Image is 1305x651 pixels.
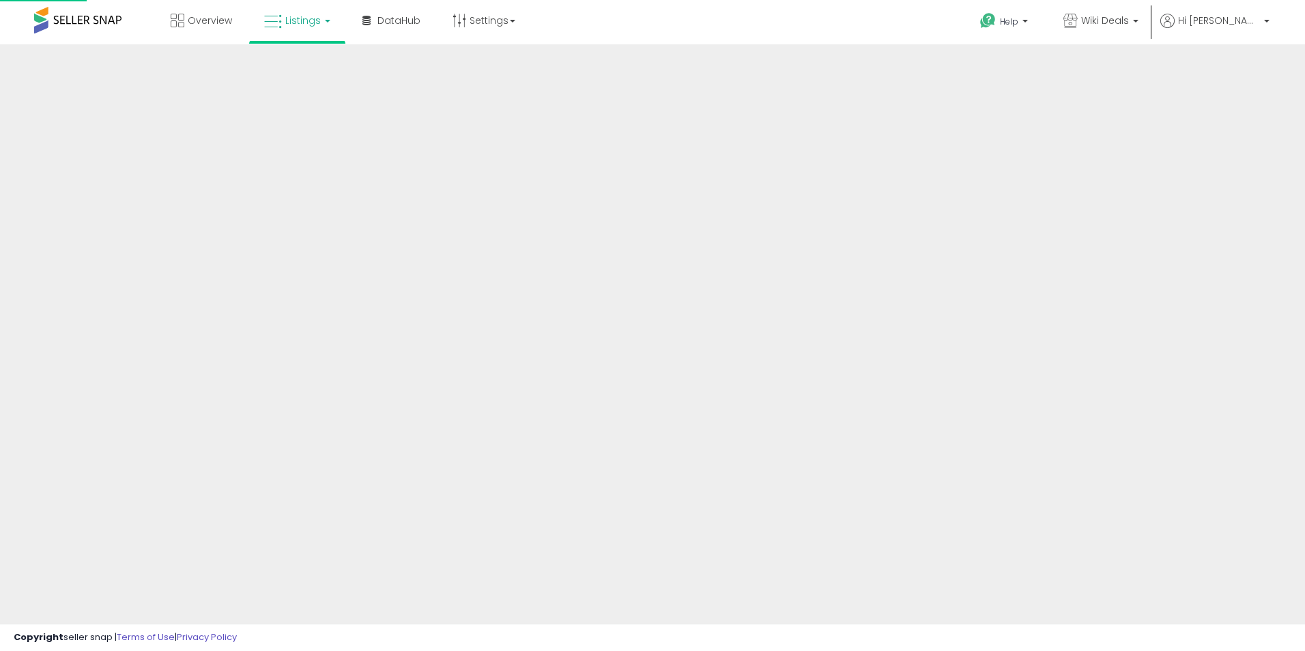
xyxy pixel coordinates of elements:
span: Hi [PERSON_NAME] [1178,14,1260,27]
span: Wiki Deals [1081,14,1129,27]
span: Overview [188,14,232,27]
i: Get Help [979,12,996,29]
span: Listings [285,14,321,27]
a: Hi [PERSON_NAME] [1160,14,1270,44]
span: Help [1000,16,1018,27]
span: DataHub [377,14,420,27]
a: Help [969,2,1042,44]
